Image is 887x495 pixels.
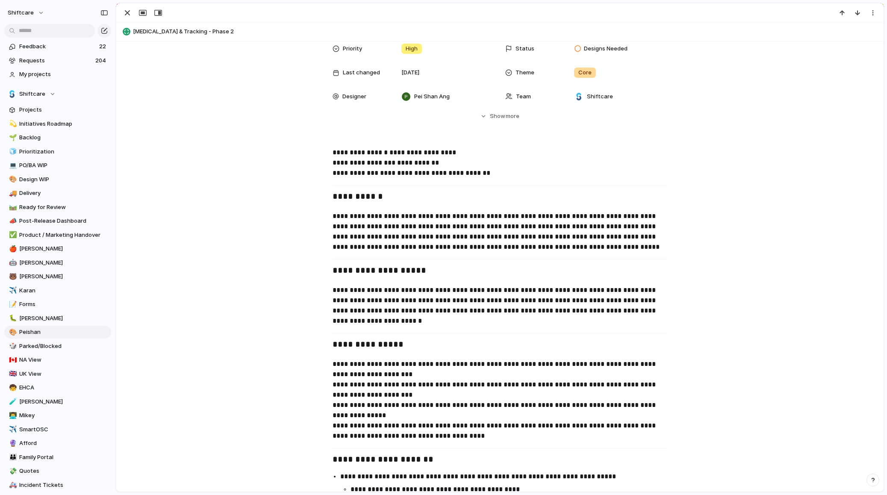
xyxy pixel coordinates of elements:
span: shiftcare [8,9,34,17]
div: 🇬🇧 [9,369,15,379]
div: 🔮 [9,439,15,448]
div: 💫 [9,119,15,129]
a: 🤖[PERSON_NAME] [4,256,111,269]
a: My projects [4,68,111,81]
span: [MEDICAL_DATA] & Tracking - Phase 2 [133,27,880,36]
button: 🔮 [8,439,16,448]
button: 🧊 [8,147,16,156]
a: 🧪[PERSON_NAME] [4,395,111,408]
button: 🚚 [8,189,16,197]
button: 🤖 [8,259,16,267]
button: ✈️ [8,286,16,295]
span: Ready for Review [19,203,108,212]
button: 🐛 [8,314,16,323]
span: Projects [19,106,108,114]
span: more [506,112,519,121]
div: 🚑 [9,480,15,490]
span: Product / Marketing Handover [19,231,108,239]
div: 💻 [9,161,15,171]
button: [MEDICAL_DATA] & Tracking - Phase 2 [120,25,880,38]
div: 🌱 [9,133,15,143]
button: 💻 [8,161,16,170]
span: Afford [19,439,108,448]
button: 🌱 [8,133,16,142]
span: Forms [19,300,108,309]
span: Design WIP [19,175,108,184]
span: Designs Needed [584,44,628,53]
div: 🔮Afford [4,437,111,450]
div: 🎨 [9,327,15,337]
a: 🛤️Ready for Review [4,201,111,214]
a: 🎨Peishan [4,326,111,339]
span: Peishan [19,328,108,336]
a: ✈️SmartOSC [4,423,111,436]
a: 👪Family Portal [4,451,111,464]
button: 🎨 [8,328,16,336]
span: Feedback [19,42,97,51]
div: ✅ [9,230,15,240]
a: 💻PO/BA WIP [4,159,111,172]
a: 🚑Incident Tickets [4,479,111,492]
button: 💸 [8,467,16,475]
a: 📝Forms [4,298,111,311]
button: 👨‍💻 [8,411,16,420]
span: PO/BA WIP [19,161,108,170]
a: 🇨🇦NA View [4,354,111,366]
span: My projects [19,70,108,79]
a: Projects [4,103,111,116]
div: 🤖 [9,258,15,268]
button: 🛤️ [8,203,16,212]
button: 👪 [8,453,16,462]
button: 🎨 [8,175,16,184]
span: Prioritization [19,147,108,156]
a: 🚚Delivery [4,187,111,200]
span: Parked/Blocked [19,342,108,351]
span: SmartOSC [19,425,108,434]
span: Post-Release Dashboard [19,217,108,225]
span: EHCA [19,383,108,392]
button: ✈️ [8,425,16,434]
span: Status [516,44,534,53]
button: 💫 [8,120,16,128]
a: ✅Product / Marketing Handover [4,229,111,242]
div: 🇬🇧UK View [4,368,111,380]
button: 🍎 [8,245,16,253]
button: 🧪 [8,398,16,406]
span: Core [578,68,592,77]
button: 🧒 [8,383,16,392]
span: High [406,44,418,53]
a: 🐻[PERSON_NAME] [4,270,111,283]
a: 🍎[PERSON_NAME] [4,242,111,255]
button: shiftcare [4,6,49,20]
div: 🚚 [9,189,15,198]
span: NA View [19,356,108,364]
button: Showmore [333,109,668,124]
span: Team [516,92,531,101]
div: 🐛 [9,313,15,323]
span: Backlog [19,133,108,142]
a: 🎨Design WIP [4,173,111,186]
span: 22 [99,42,108,51]
a: 🐛[PERSON_NAME] [4,312,111,325]
span: [PERSON_NAME] [19,272,108,281]
a: 🧒EHCA [4,381,111,394]
span: Requests [19,56,93,65]
a: 👨‍💻Mikey [4,409,111,422]
div: 📣Post-Release Dashboard [4,215,111,227]
span: Initiatives Roadmap [19,120,108,128]
a: 🧊Prioritization [4,145,111,158]
button: 📣 [8,217,16,225]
